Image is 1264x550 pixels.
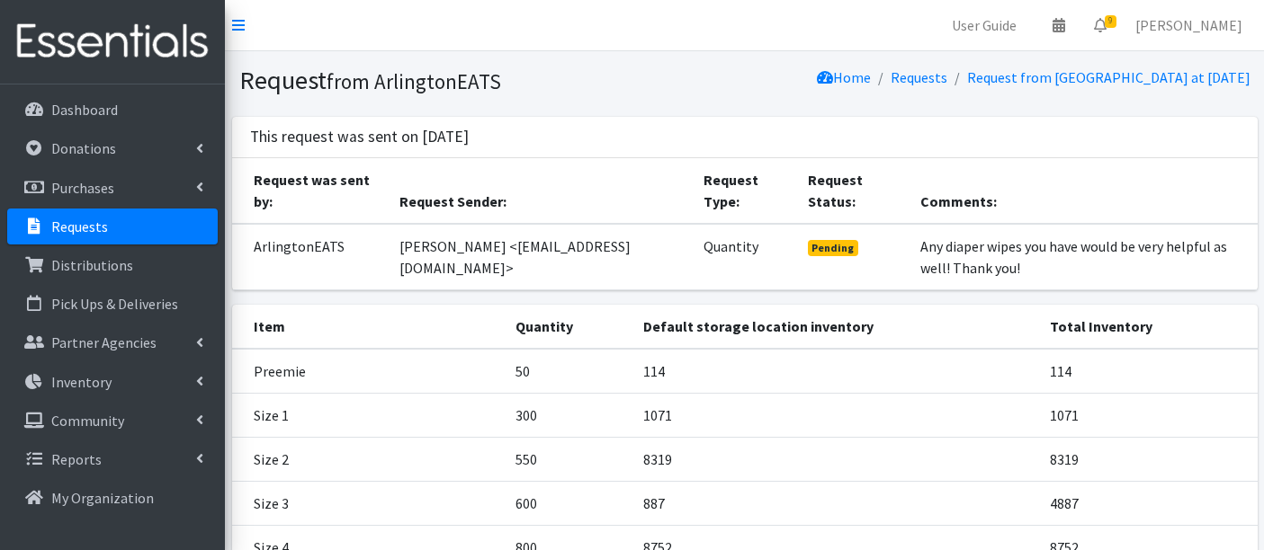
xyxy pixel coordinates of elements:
a: Purchases [7,170,218,206]
a: Request from [GEOGRAPHIC_DATA] at [DATE] [967,68,1251,86]
td: 887 [632,481,1039,525]
th: Comments: [910,158,1258,224]
p: Distributions [51,256,133,274]
p: My Organization [51,489,154,507]
a: Home [817,68,871,86]
td: 50 [505,349,632,394]
th: Request Status: [797,158,910,224]
td: Preemie [232,349,506,394]
td: Size 2 [232,437,506,481]
p: Dashboard [51,101,118,119]
p: Community [51,412,124,430]
p: Donations [51,139,116,157]
span: Pending [808,240,859,256]
td: Size 3 [232,481,506,525]
td: 4887 [1039,481,1257,525]
th: Default storage location inventory [632,305,1039,349]
p: Inventory [51,373,112,391]
a: Requests [891,68,947,86]
a: Distributions [7,247,218,283]
a: Partner Agencies [7,324,218,360]
a: Reports [7,441,218,477]
p: Purchases [51,179,114,197]
td: 114 [632,349,1039,394]
a: [PERSON_NAME] [1121,7,1257,43]
th: Request Type: [693,158,797,224]
p: Reports [51,450,102,468]
a: Dashboard [7,92,218,128]
td: 550 [505,437,632,481]
td: [PERSON_NAME] <[EMAIL_ADDRESS][DOMAIN_NAME]> [389,224,693,290]
td: 1071 [632,393,1039,437]
a: User Guide [937,7,1031,43]
td: 114 [1039,349,1257,394]
th: Quantity [505,305,632,349]
td: 1071 [1039,393,1257,437]
a: Pick Ups & Deliveries [7,286,218,322]
td: 8319 [632,437,1039,481]
td: Any diaper wipes you have would be very helpful as well! Thank you! [910,224,1258,290]
td: Quantity [693,224,797,290]
td: ArlingtonEATS [232,224,389,290]
th: Item [232,305,506,349]
p: Partner Agencies [51,333,157,351]
td: 600 [505,481,632,525]
td: Size 1 [232,393,506,437]
td: 300 [505,393,632,437]
a: My Organization [7,480,218,516]
h1: Request [239,65,739,96]
th: Request was sent by: [232,158,389,224]
a: Requests [7,208,218,244]
td: 8319 [1039,437,1257,481]
img: HumanEssentials [7,12,218,72]
a: Community [7,403,218,439]
p: Pick Ups & Deliveries [51,295,178,313]
h3: This request was sent on [DATE] [250,128,469,146]
a: Donations [7,130,218,166]
a: 9 [1080,7,1121,43]
span: 9 [1105,15,1116,28]
th: Total Inventory [1039,305,1257,349]
p: Requests [51,217,108,235]
th: Request Sender: [389,158,693,224]
a: Inventory [7,364,218,400]
small: from ArlingtonEATS [327,68,501,94]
